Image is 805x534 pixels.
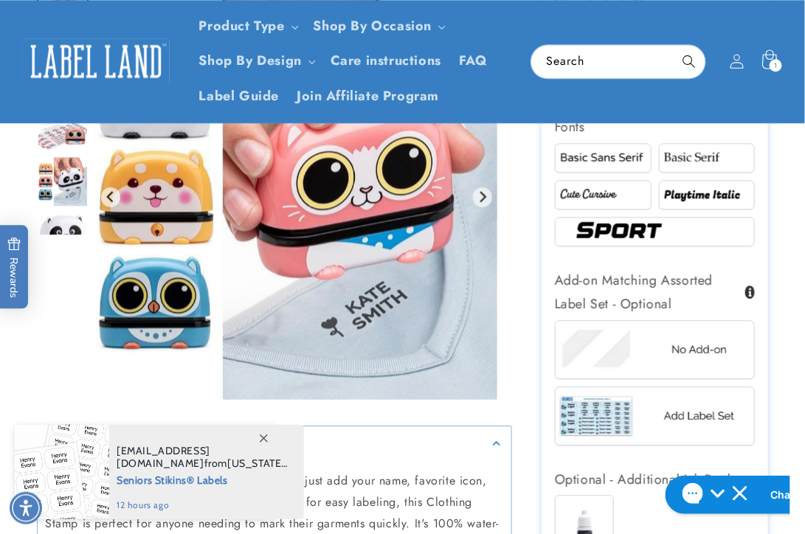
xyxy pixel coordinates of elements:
span: 1 [774,59,778,72]
img: Radio button [571,218,739,246]
span: Label Guide [199,88,280,105]
div: Accessibility Menu [10,492,42,524]
span: Rewards [7,237,21,299]
button: Gorgias live chat [7,5,179,44]
img: No Add-on [556,325,755,374]
img: Radio button [661,150,753,165]
div: Optional - Additional Ink Bottle [555,468,756,491]
span: Care instructions [331,52,441,69]
span: from , purchased [117,445,289,470]
div: Go to slide 9 [37,156,89,207]
div: Go to slide 8 [37,102,89,153]
span: [EMAIL_ADDRESS][DOMAIN_NAME] [117,444,210,470]
summary: Shop By Design [190,44,322,78]
div: Add-on Matching Assorted Label Set - Optional [555,268,756,316]
a: Product Type [199,16,285,35]
a: FAQ [450,44,497,78]
button: Next slide [473,187,493,207]
iframe: Gorgias live chat messenger [658,471,790,519]
div: Fonts [555,115,756,139]
summary: Shop By Occasion [305,9,452,44]
summary: Product Type [190,9,305,44]
img: Radio button [557,150,649,165]
span: Shop By Occasion [314,18,432,35]
img: null [37,104,89,151]
a: Join Affiliate Program [288,79,448,114]
button: Search [673,45,705,77]
div: Go to slide 10 [37,209,89,261]
h2: Chat with us [113,17,176,32]
a: Shop By Design [199,51,302,70]
span: FAQ [459,52,488,69]
a: Care instructions [322,44,450,78]
a: Label Land [17,32,176,89]
img: null [37,156,88,207]
button: Previous slide [101,187,121,207]
img: Label Land [22,38,170,84]
img: Radio button [557,187,649,202]
span: [US_STATE] [227,457,287,470]
span: [GEOGRAPHIC_DATA] [117,469,224,482]
span: Join Affiliate Program [297,88,439,105]
img: Radio button [661,187,753,202]
a: Label Guide [190,79,289,114]
img: Add Label Set [556,391,755,440]
span: Seniors Stikins® Labels [117,470,289,488]
span: 12 hours ago [117,499,289,512]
